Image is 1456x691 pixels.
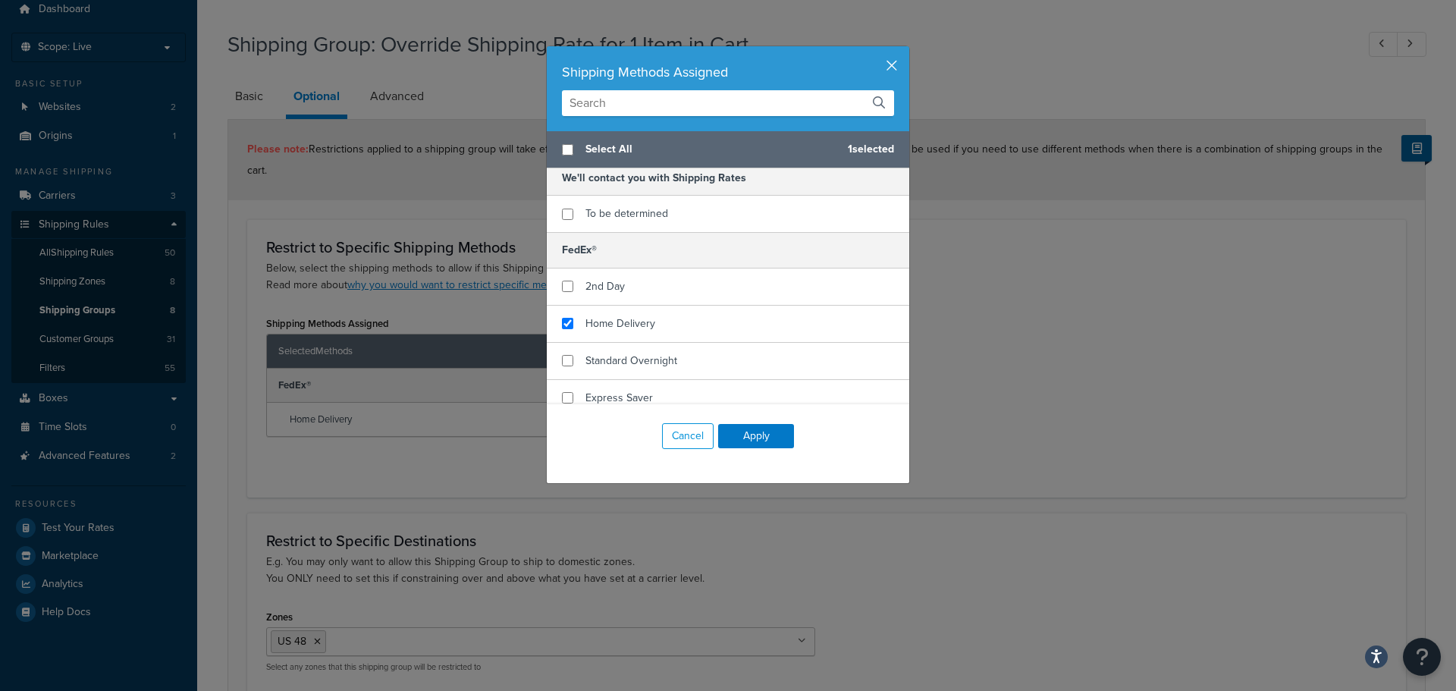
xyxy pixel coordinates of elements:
[547,160,909,196] h5: We'll contact you with Shipping Rates
[585,139,836,160] span: Select All
[562,90,894,116] input: Search
[585,390,653,406] span: Express Saver
[547,131,909,168] div: 1 selected
[547,232,909,268] h5: FedEx®
[585,316,655,331] span: Home Delivery
[585,206,668,221] span: To be determined
[585,278,625,294] span: 2nd Day
[718,424,794,448] button: Apply
[585,353,677,369] span: Standard Overnight
[562,61,894,83] div: Shipping Methods Assigned
[662,423,714,449] button: Cancel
